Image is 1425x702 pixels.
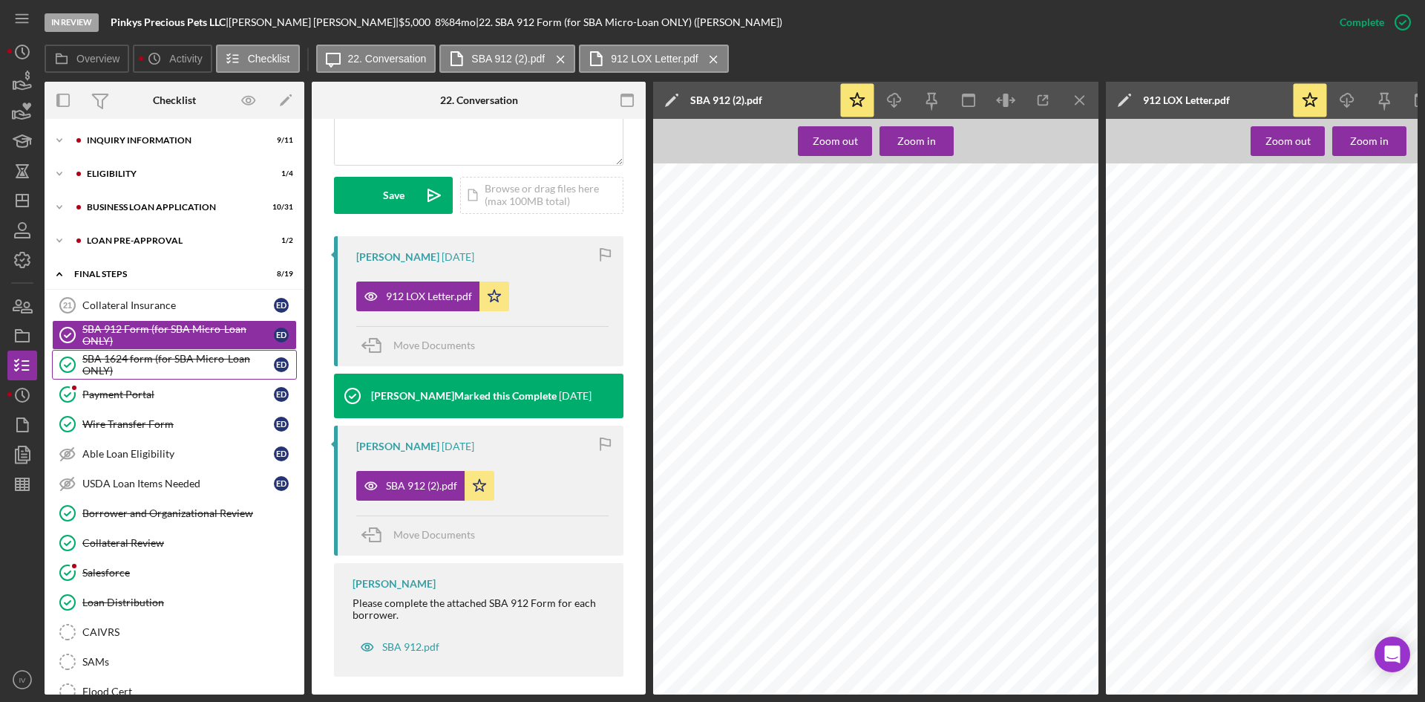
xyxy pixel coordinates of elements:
span: v [1247,228,1251,236]
span: c [1234,228,1238,236]
span: , [1248,207,1250,215]
span: i [1402,228,1403,236]
span: b [1204,228,1208,236]
button: 22. Conversation [316,45,436,73]
span: m [1159,238,1166,247]
div: Zoom out [813,126,858,156]
span: l [1367,238,1369,247]
span: a [1182,238,1186,247]
label: SBA 912 (2).pdf [471,53,545,65]
span: t [1256,238,1258,247]
div: 10 / 31 [266,203,293,212]
button: Move Documents [356,327,490,364]
span: o [1270,228,1274,236]
span: u [1177,238,1182,247]
span: a [1222,228,1227,236]
span: n [1299,238,1303,247]
button: SBA 912.pdf [353,632,447,662]
span: n [1186,238,1190,247]
span: r [1240,207,1243,215]
div: 8 % [435,16,449,28]
span: f [1275,228,1277,236]
div: Able Loan Eligibility [82,448,274,460]
span: h [1176,207,1181,215]
span: m [1395,228,1401,236]
div: | [111,16,229,28]
span: File No. (if known) [980,277,1021,282]
span: s [1403,228,1408,236]
div: | 22. SBA 912 Form (for SBA Micro-Loan ONLY) ([PERSON_NAME]) [476,16,782,28]
div: Borrower and Organizational Review [82,507,296,519]
div: E D [274,357,289,372]
div: Payment Portal [82,389,274,400]
span: o [1342,238,1346,247]
span: [PERSON_NAME] [670,266,725,273]
div: 8 / 19 [266,270,293,279]
div: SBA 912 Form (for SBA Micro-Loan ONLY) [82,323,274,347]
div: SBA 912.pdf [382,641,439,653]
span: Social Security No. [1009,294,1052,299]
div: E D [274,298,289,313]
button: Checklist [216,45,300,73]
span: j [1175,238,1176,247]
span: SBA's Answer Desk at 1-800-U-ASK-SBA ([PHONE_NUMBER]), or check SBA's [882,227,1090,233]
span: OMB APPROVAL NO.3245-0178 [1010,178,1087,183]
span: n [1302,228,1306,236]
div: CAIVRS [82,626,296,638]
div: In Review [45,13,99,32]
span: 7 [1064,184,1067,189]
span: E [1166,228,1171,236]
span: c [1260,238,1265,247]
span: a [1322,238,1326,247]
span: [PERSON_NAME] [671,329,726,336]
div: [PERSON_NAME] Marked this Complete [371,390,557,402]
span: e [1176,261,1180,269]
span: only, indicate initial.) List all former names used, and dates each name was used. [680,300,868,305]
span: T [1159,207,1164,215]
a: Borrower and Organizational Review [52,498,297,528]
div: [PERSON_NAME] [353,578,436,590]
div: [PERSON_NAME] [356,251,439,263]
span: m [1197,228,1204,236]
span: Please Read Carefully and Fully Complete: [882,195,1002,201]
span: 0 [1341,228,1346,236]
span: 1a. Name and Address of Applicant (Firm Name)(Street, City, State, ZIP Code and E-mail) [670,259,877,264]
a: Able Loan EligibilityED [52,439,297,469]
span: _ [1395,261,1399,269]
span: c [1253,228,1257,236]
span: 100% [880,311,897,317]
span: Expiration Date: 0 [1022,184,1064,189]
span: Use separate sheet if necessary. [680,306,756,311]
span: [PERSON_NAME] [817,329,872,336]
button: Zoom in [1332,126,1406,156]
span: p [1351,238,1355,247]
span: STATEMENT OF PERSONAL HISTORY [729,233,878,241]
span: X [929,365,934,372]
a: SBA 912 Form (for SBA Micro-Loan ONLY)ED [52,320,297,350]
span: n [1227,207,1231,215]
div: E D [274,417,289,432]
span: [PERSON_NAME] [744,329,799,336]
span: l [1380,228,1381,236]
span: d [1263,228,1268,236]
span: y [1209,228,1213,236]
span: 1 [1317,228,1322,236]
span: t [1196,207,1198,215]
span: Amount Applied for (when applicable) [882,279,968,284]
span: 513064109 [1007,311,1041,317]
span: $5,000 [399,16,430,28]
span: n [1242,207,1247,215]
span: I [1159,228,1162,236]
span: D [1187,228,1193,236]
span: y [1288,238,1292,247]
span: . [948,235,950,241]
label: 912 LOX Letter.pdf [611,53,698,65]
span: 4. Place of Birth: (City & State or Foreign Country) [882,343,1000,348]
button: 912 LOX Letter.pdf [579,45,729,73]
span: m [1185,207,1192,215]
span: : [1390,261,1392,269]
span: o [1222,207,1227,215]
span: Last [827,321,836,326]
span: i [1329,238,1330,247]
span: website at [882,235,910,241]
